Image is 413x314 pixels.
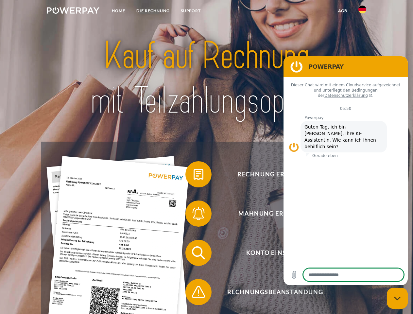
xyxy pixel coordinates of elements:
button: Rechnung erhalten? [185,161,355,187]
span: Konto einsehen [195,240,355,266]
img: qb_bill.svg [190,166,207,183]
a: SUPPORT [175,5,206,17]
span: Mahnung erhalten? [195,201,355,227]
a: Home [106,5,131,17]
img: title-powerpay_de.svg [62,31,351,125]
iframe: Schaltfläche zum Öffnen des Messaging-Fensters; Konversation läuft [387,288,408,309]
span: Rechnung erhalten? [195,161,355,187]
iframe: Messaging-Fenster [284,56,408,285]
a: agb [333,5,353,17]
img: qb_warning.svg [190,284,207,300]
img: de [358,6,366,13]
img: qb_search.svg [190,245,207,261]
span: Rechnungsbeanstandung [195,279,355,305]
a: DIE RECHNUNG [131,5,175,17]
button: Mahnung erhalten? [185,201,355,227]
img: logo-powerpay-white.svg [47,7,99,14]
img: qb_bell.svg [190,205,207,222]
button: Rechnungsbeanstandung [185,279,355,305]
button: Konto einsehen [185,240,355,266]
